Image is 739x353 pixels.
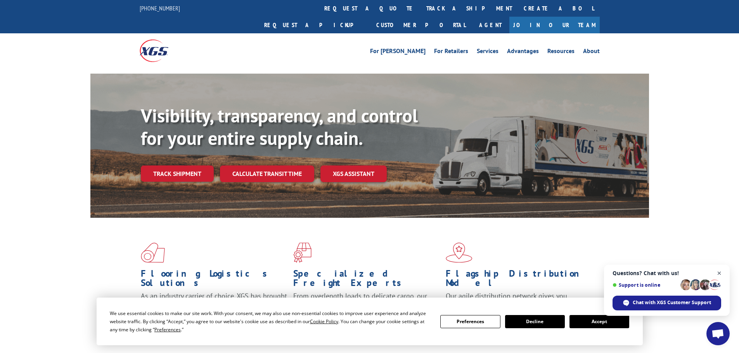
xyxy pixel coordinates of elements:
button: Accept [569,315,629,328]
h1: Specialized Freight Experts [293,269,440,291]
span: Cookie Policy [310,318,338,325]
h1: Flagship Distribution Model [446,269,592,291]
a: Services [477,48,498,57]
a: Advantages [507,48,539,57]
a: Resources [547,48,575,57]
a: For [PERSON_NAME] [370,48,426,57]
a: Track shipment [141,165,214,182]
p: From overlength loads to delicate cargo, our experienced staff knows the best way to move your fr... [293,291,440,326]
a: About [583,48,600,57]
div: Open chat [706,322,730,345]
a: Calculate transit time [220,165,314,182]
a: Request a pickup [258,17,370,33]
img: xgs-icon-flagship-distribution-model-red [446,243,472,263]
div: Cookie Consent Prompt [97,298,643,345]
b: Visibility, transparency, and control for your entire supply chain. [141,103,418,150]
span: Close chat [715,269,724,278]
a: [PHONE_NUMBER] [140,4,180,12]
a: For Retailers [434,48,468,57]
div: Chat with XGS Customer Support [613,296,721,310]
img: xgs-icon-total-supply-chain-intelligence-red [141,243,165,263]
a: XGS ASSISTANT [320,165,387,182]
button: Decline [505,315,565,328]
span: Our agile distribution network gives you nationwide inventory management on demand. [446,291,588,310]
button: Preferences [440,315,500,328]
h1: Flooring Logistics Solutions [141,269,287,291]
span: Preferences [154,326,181,333]
span: Questions? Chat with us! [613,270,721,276]
span: Support is online [613,282,678,288]
div: We use essential cookies to make our site work. With your consent, we may also use non-essential ... [110,309,431,334]
a: Join Our Team [509,17,600,33]
a: Agent [471,17,509,33]
img: xgs-icon-focused-on-flooring-red [293,243,312,263]
span: Chat with XGS Customer Support [633,299,711,306]
a: Customer Portal [370,17,471,33]
span: As an industry carrier of choice, XGS has brought innovation and dedication to flooring logistics... [141,291,287,319]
